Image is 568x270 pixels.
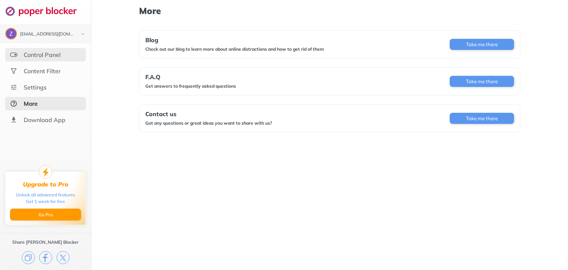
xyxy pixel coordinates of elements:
[450,39,514,50] button: Take me there
[10,84,17,91] img: settings.svg
[450,76,514,87] button: Take me there
[145,83,236,89] div: Get answers to frequently asked questions
[24,67,61,75] div: Content Filter
[24,116,65,124] div: Download App
[57,251,70,264] img: x.svg
[450,113,514,124] button: Take me there
[145,37,324,43] div: Blog
[5,6,85,16] img: logo-webpage.svg
[145,74,236,80] div: F.A.Q
[139,6,520,16] h1: More
[23,181,68,188] div: Upgrade to Pro
[10,100,17,107] img: about-selected.svg
[20,32,75,37] div: bzack3223@gmail.com
[16,192,75,198] div: Unlock all advanced features
[24,100,38,107] div: More
[24,51,61,58] div: Control Panel
[78,30,87,38] img: chevron-bottom-black.svg
[145,46,324,52] div: Check out our blog to learn more about online distractions and how to get rid of them
[12,239,79,245] div: Share [PERSON_NAME] Blocker
[10,116,17,124] img: download-app.svg
[6,28,16,39] img: ACg8ocJ_BMzL9wIbcr760nsF9e_MBlT1QbiLSUn0zo5bo8MaaJwW_g=s96-c
[26,198,65,205] div: Get 1 week for free
[145,120,272,126] div: Got any questions or great ideas you want to share with us?
[10,51,17,58] img: features.svg
[39,165,52,179] img: upgrade-to-pro.svg
[10,209,81,220] button: Go Pro
[22,251,35,264] img: copy.svg
[145,111,272,117] div: Contact us
[10,67,17,75] img: social.svg
[39,251,52,264] img: facebook.svg
[24,84,47,91] div: Settings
